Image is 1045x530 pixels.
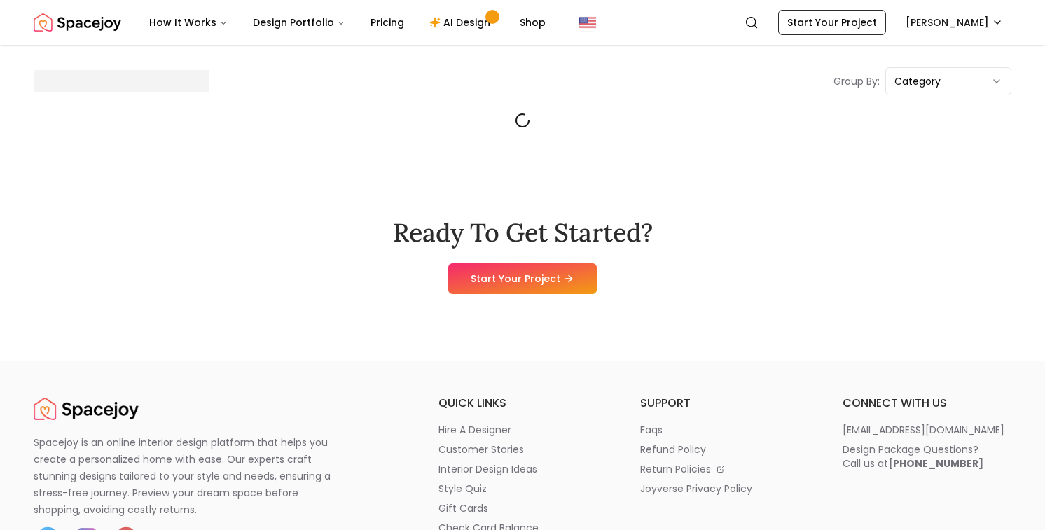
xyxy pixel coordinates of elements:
b: [PHONE_NUMBER] [888,456,983,470]
a: faqs [640,423,809,437]
a: gift cards [438,501,607,515]
a: refund policy [640,442,809,456]
a: Start Your Project [778,10,886,35]
a: joyverse privacy policy [640,482,809,496]
a: Spacejoy [34,395,139,423]
p: joyverse privacy policy [640,482,752,496]
p: [EMAIL_ADDRESS][DOMAIN_NAME] [843,423,1004,437]
a: Design Package Questions?Call us at[PHONE_NUMBER] [843,442,1011,470]
a: style quiz [438,482,607,496]
p: hire a designer [438,423,511,437]
h6: connect with us [843,395,1011,412]
div: Design Package Questions? Call us at [843,442,983,470]
p: faqs [640,423,663,437]
img: United States [579,14,596,31]
p: gift cards [438,501,488,515]
img: Spacejoy Logo [34,395,139,423]
a: Pricing [359,8,415,36]
p: Spacejoy is an online interior design platform that helps you create a personalized home with eas... [34,434,347,518]
a: Spacejoy [34,8,121,36]
nav: Main [138,8,557,36]
a: interior design ideas [438,462,607,476]
a: AI Design [418,8,506,36]
button: [PERSON_NAME] [897,10,1011,35]
p: interior design ideas [438,462,537,476]
button: Design Portfolio [242,8,357,36]
img: Spacejoy Logo [34,8,121,36]
a: Shop [508,8,557,36]
a: [EMAIL_ADDRESS][DOMAIN_NAME] [843,423,1011,437]
p: Group By: [833,74,880,88]
p: style quiz [438,482,487,496]
p: return policies [640,462,711,476]
button: How It Works [138,8,239,36]
a: Start Your Project [448,263,597,294]
h2: Ready To Get Started? [393,218,653,246]
p: customer stories [438,442,524,456]
a: return policies [640,462,809,476]
h6: quick links [438,395,607,412]
a: customer stories [438,442,607,456]
a: hire a designer [438,423,607,437]
h6: support [640,395,809,412]
p: refund policy [640,442,706,456]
